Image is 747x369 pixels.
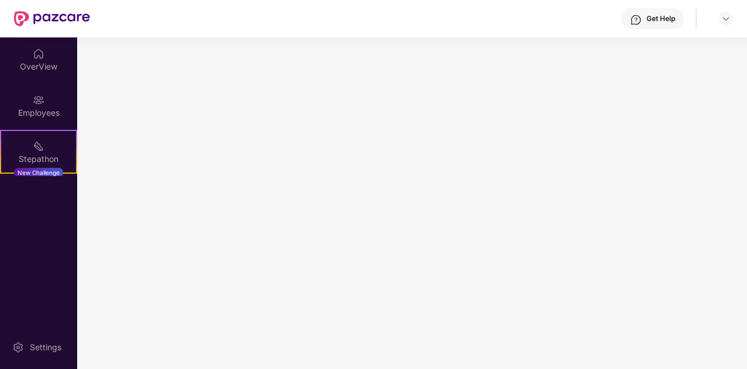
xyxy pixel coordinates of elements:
[1,153,76,165] div: Stepathon
[33,94,44,106] img: svg+xml;base64,PHN2ZyBpZD0iRW1wbG95ZWVzIiB4bWxucz0iaHR0cDovL3d3dy53My5vcmcvMjAwMC9zdmciIHdpZHRoPS...
[646,14,675,23] div: Get Help
[14,11,90,26] img: New Pazcare Logo
[33,140,44,152] img: svg+xml;base64,PHN2ZyB4bWxucz0iaHR0cDovL3d3dy53My5vcmcvMjAwMC9zdmciIHdpZHRoPSIyMSIgaGVpZ2h0PSIyMC...
[14,168,63,177] div: New Challenge
[630,14,642,26] img: svg+xml;base64,PHN2ZyBpZD0iSGVscC0zMngzMiIgeG1sbnM9Imh0dHA6Ly93d3cudzMub3JnLzIwMDAvc3ZnIiB3aWR0aD...
[721,14,731,23] img: svg+xml;base64,PHN2ZyBpZD0iRHJvcGRvd24tMzJ4MzIiIHhtbG5zPSJodHRwOi8vd3d3LnczLm9yZy8yMDAwL3N2ZyIgd2...
[33,48,44,60] img: svg+xml;base64,PHN2ZyBpZD0iSG9tZSIgeG1sbnM9Imh0dHA6Ly93d3cudzMub3JnLzIwMDAvc3ZnIiB3aWR0aD0iMjAiIG...
[26,342,65,353] div: Settings
[12,342,24,353] img: svg+xml;base64,PHN2ZyBpZD0iU2V0dGluZy0yMHgyMCIgeG1sbnM9Imh0dHA6Ly93d3cudzMub3JnLzIwMDAvc3ZnIiB3aW...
